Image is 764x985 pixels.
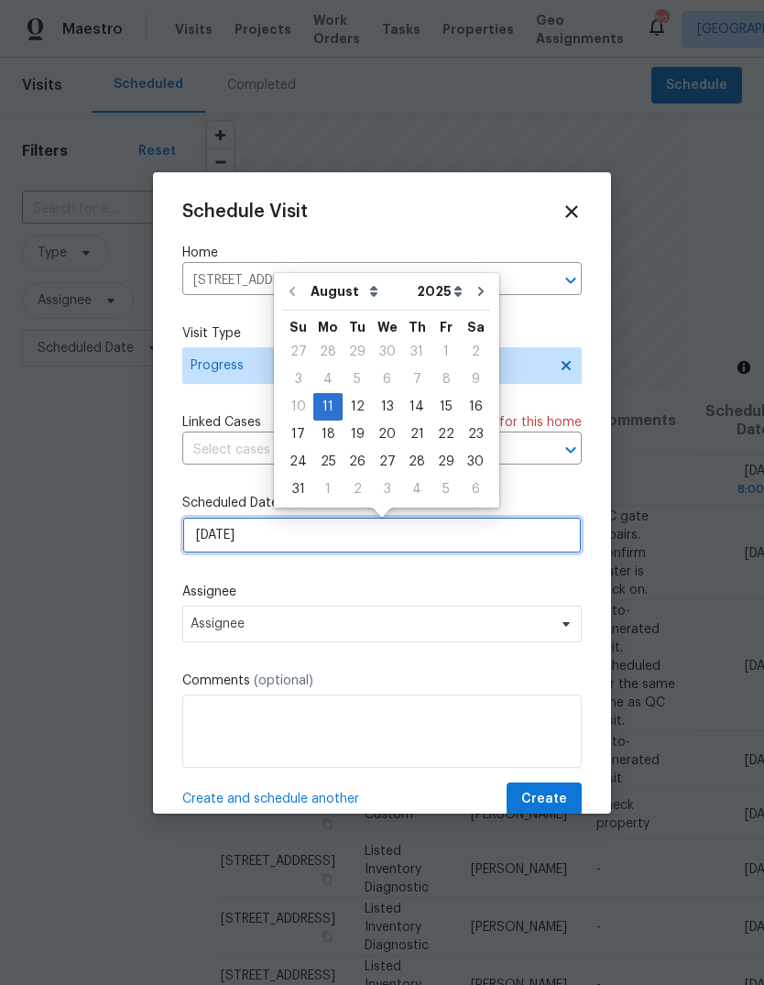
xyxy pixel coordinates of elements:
[402,476,431,503] div: Thu Sep 04 2025
[402,394,431,420] div: 14
[431,338,461,366] div: Fri Aug 01 2025
[431,476,461,503] div: Fri Sep 05 2025
[562,202,582,222] span: Close
[182,267,530,295] input: Enter in an address
[283,367,313,392] div: 3
[343,394,372,420] div: 12
[343,449,372,475] div: 26
[313,421,343,447] div: 18
[431,449,461,475] div: 29
[402,476,431,502] div: 4
[431,339,461,365] div: 1
[461,367,490,392] div: 9
[521,788,567,811] span: Create
[461,449,490,475] div: 30
[402,367,431,392] div: 7
[461,421,490,448] div: Sat Aug 23 2025
[372,394,402,420] div: 13
[507,783,582,816] button: Create
[461,393,490,421] div: Sat Aug 16 2025
[254,674,313,687] span: (optional)
[182,790,359,808] span: Create and schedule another
[461,476,490,503] div: Sat Sep 06 2025
[372,421,402,447] div: 20
[343,393,372,421] div: Tue Aug 12 2025
[372,339,402,365] div: 30
[313,449,343,475] div: 25
[313,476,343,503] div: Mon Sep 01 2025
[278,273,306,310] button: Go to previous month
[283,393,313,421] div: Sun Aug 10 2025
[343,448,372,476] div: Tue Aug 26 2025
[283,476,313,503] div: Sun Aug 31 2025
[402,393,431,421] div: Thu Aug 14 2025
[343,367,372,392] div: 5
[283,366,313,393] div: Sun Aug 03 2025
[343,476,372,502] div: 2
[558,437,584,463] button: Open
[402,366,431,393] div: Thu Aug 07 2025
[377,321,398,334] abbr: Wednesday
[313,394,343,420] div: 11
[182,672,582,690] label: Comments
[182,517,582,553] input: M/D/YYYY
[402,339,431,365] div: 31
[431,421,461,447] div: 22
[372,367,402,392] div: 6
[313,367,343,392] div: 4
[461,366,490,393] div: Sat Aug 09 2025
[461,339,490,365] div: 2
[182,583,582,601] label: Assignee
[461,421,490,447] div: 23
[402,421,431,448] div: Thu Aug 21 2025
[349,321,366,334] abbr: Tuesday
[343,421,372,448] div: Tue Aug 19 2025
[283,394,313,420] div: 10
[182,202,308,221] span: Schedule Visit
[372,476,402,503] div: Wed Sep 03 2025
[431,421,461,448] div: Fri Aug 22 2025
[343,339,372,365] div: 29
[431,367,461,392] div: 8
[283,448,313,476] div: Sun Aug 24 2025
[372,421,402,448] div: Wed Aug 20 2025
[283,476,313,502] div: 31
[467,273,495,310] button: Go to next month
[313,448,343,476] div: Mon Aug 25 2025
[431,448,461,476] div: Fri Aug 29 2025
[440,321,453,334] abbr: Friday
[182,494,582,512] label: Scheduled Date
[318,321,338,334] abbr: Monday
[372,448,402,476] div: Wed Aug 27 2025
[372,476,402,502] div: 3
[313,338,343,366] div: Mon Jul 28 2025
[313,476,343,502] div: 1
[461,448,490,476] div: Sat Aug 30 2025
[343,338,372,366] div: Tue Jul 29 2025
[191,617,550,631] span: Assignee
[191,356,547,375] span: Progress
[431,394,461,420] div: 15
[467,321,485,334] abbr: Saturday
[343,366,372,393] div: Tue Aug 05 2025
[372,338,402,366] div: Wed Jul 30 2025
[372,393,402,421] div: Wed Aug 13 2025
[461,338,490,366] div: Sat Aug 02 2025
[182,244,582,262] label: Home
[343,421,372,447] div: 19
[313,366,343,393] div: Mon Aug 04 2025
[313,421,343,448] div: Mon Aug 18 2025
[412,278,467,305] select: Year
[182,413,261,432] span: Linked Cases
[306,278,412,305] select: Month
[182,324,582,343] label: Visit Type
[402,421,431,447] div: 21
[289,321,307,334] abbr: Sunday
[313,393,343,421] div: Mon Aug 11 2025
[283,339,313,365] div: 27
[402,448,431,476] div: Thu Aug 28 2025
[283,421,313,448] div: Sun Aug 17 2025
[431,366,461,393] div: Fri Aug 08 2025
[283,338,313,366] div: Sun Jul 27 2025
[283,421,313,447] div: 17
